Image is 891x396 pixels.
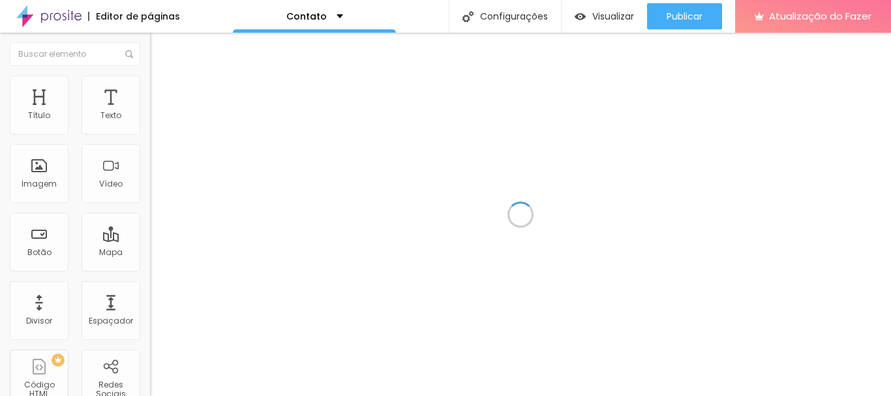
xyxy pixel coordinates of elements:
font: Visualizar [592,10,634,23]
font: Divisor [26,315,52,326]
font: Imagem [22,178,57,189]
font: Espaçador [89,315,133,326]
font: Configurações [480,10,548,23]
font: Mapa [99,247,123,258]
font: Botão [27,247,52,258]
img: Ícone [462,11,474,22]
p: Contato [286,12,327,21]
button: Publicar [647,3,722,29]
font: Título [28,110,50,121]
img: Ícone [125,50,133,58]
input: Buscar elemento [10,42,140,66]
img: view-1.svg [575,11,586,22]
font: Atualização do Fazer [769,9,871,23]
font: Editor de páginas [96,10,180,23]
font: Vídeo [99,178,123,189]
button: Visualizar [562,3,647,29]
font: Texto [100,110,121,121]
font: Publicar [667,10,702,23]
